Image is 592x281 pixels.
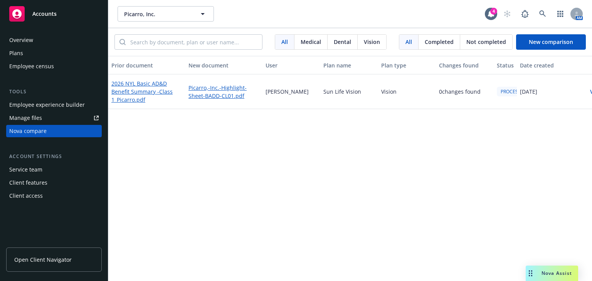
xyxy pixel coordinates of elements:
div: Client access [9,190,43,202]
p: 0 changes found [439,87,481,96]
button: Status [494,56,517,74]
a: Plans [6,47,102,59]
a: Overview [6,34,102,46]
div: Overview [9,34,33,46]
span: Completed [425,38,454,46]
span: Picarro, Inc. [124,10,191,18]
span: Accounts [32,11,57,17]
span: Not completed [466,38,506,46]
span: All [405,38,412,46]
div: Plan name [323,61,375,69]
a: Accounts [6,3,102,25]
button: New document [185,56,262,74]
a: Client access [6,190,102,202]
input: Search by document, plan or user name... [126,35,262,49]
svg: Search [119,39,126,45]
div: Changes found [439,61,491,69]
span: Open Client Navigator [14,256,72,264]
div: Vision [378,74,436,109]
p: [DATE] [520,87,537,96]
a: Search [535,6,550,22]
span: Nova Assist [542,270,572,276]
div: Client features [9,177,47,189]
div: Status [497,61,514,69]
span: New comparison [529,38,573,45]
button: Date created [517,56,575,74]
a: Nova compare [6,125,102,137]
div: Nova compare [9,125,47,137]
span: Dental [334,38,351,46]
div: Manage files [9,112,42,124]
a: Switch app [553,6,568,22]
a: Manage files [6,112,102,124]
a: 2026 NYL Basic AD&D Benefit Summary -Class 1_Picarro.pdf [111,79,182,104]
div: Date created [520,61,572,69]
div: 4 [490,8,497,15]
div: New document [188,61,259,69]
div: Account settings [6,153,102,160]
a: Service team [6,163,102,176]
a: Employee experience builder [6,99,102,111]
button: Plan name [320,56,378,74]
button: User [262,56,320,74]
a: Report a Bug [517,6,533,22]
a: Employee census [6,60,102,72]
span: All [281,38,288,46]
button: Plan type [378,56,436,74]
div: PROCESSING [497,87,533,96]
div: Employee census [9,60,54,72]
div: Employee experience builder [9,99,85,111]
button: Nova Assist [526,266,578,281]
div: Tools [6,88,102,96]
span: Medical [301,38,321,46]
button: Changes found [436,56,494,74]
div: Prior document [111,61,182,69]
a: Picarro,-Inc.-Highlight-Sheet-BADD-CL01.pdf [188,84,259,100]
div: Service team [9,163,42,176]
p: [PERSON_NAME] [266,87,309,96]
div: Plans [9,47,23,59]
div: Drag to move [526,266,535,281]
div: User [266,61,317,69]
button: Picarro, Inc. [118,6,214,22]
a: Start snowing [499,6,515,22]
span: Vision [364,38,380,46]
button: Prior document [108,56,185,74]
a: Client features [6,177,102,189]
div: Plan type [381,61,433,69]
div: Sun Life Vision [320,74,378,109]
button: New comparison [516,34,586,50]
